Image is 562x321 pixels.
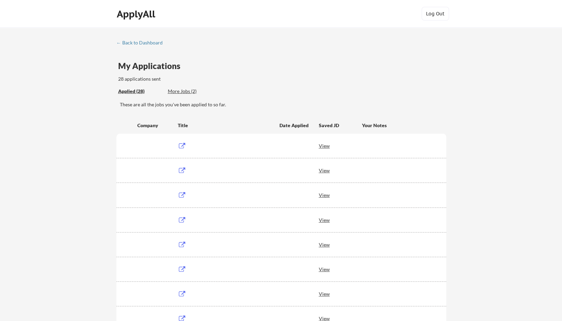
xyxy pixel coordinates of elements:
div: View [319,139,362,152]
div: These are all the jobs you've been applied to so far. [118,88,163,95]
div: Your Notes [362,122,440,129]
div: 28 applications sent [118,76,251,82]
div: More Jobs (2) [168,88,218,95]
div: ApplyAll [117,8,157,20]
div: View [319,263,362,275]
div: Applied (28) [118,88,163,95]
div: These are job applications we think you'd be a good fit for, but couldn't apply you to automatica... [168,88,218,95]
div: View [319,238,362,251]
button: Log Out [422,7,449,21]
div: Company [137,122,172,129]
div: View [319,287,362,300]
div: View [319,189,362,201]
div: These are all the jobs you've been applied to so far. [120,101,446,108]
a: ← Back to Dashboard [116,40,168,47]
div: My Applications [118,62,186,70]
div: Date Applied [279,122,310,129]
div: View [319,214,362,226]
div: Saved JD [319,119,362,131]
div: ← Back to Dashboard [116,40,168,45]
div: View [319,164,362,176]
div: Title [178,122,273,129]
